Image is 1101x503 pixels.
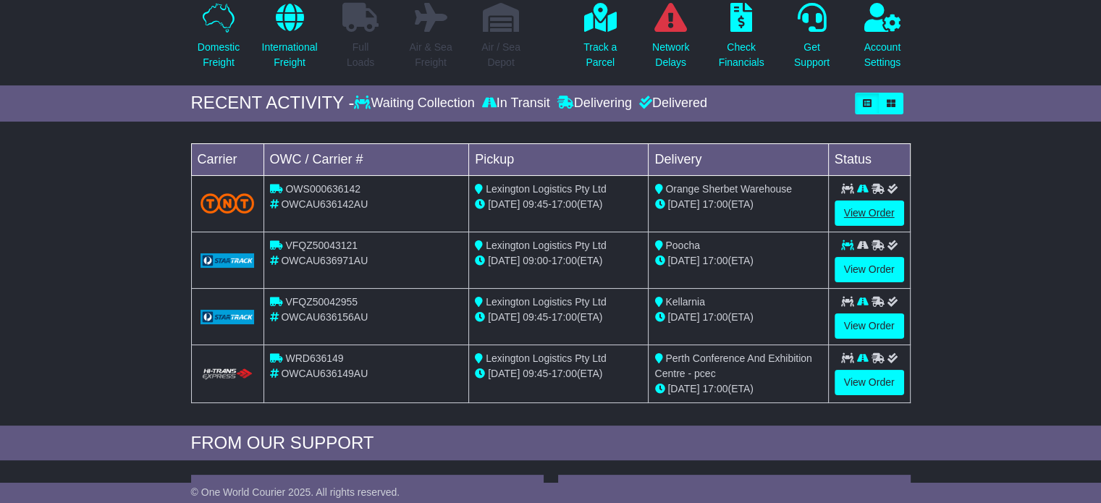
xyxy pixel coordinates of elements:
a: View Order [835,200,904,226]
div: Delivered [636,96,707,111]
div: FROM OUR SUPPORT [191,433,911,454]
img: TNT_Domestic.png [201,193,255,213]
p: Air / Sea Depot [481,40,520,70]
p: Air & Sea Freight [409,40,452,70]
div: (ETA) [654,310,822,325]
p: Check Financials [719,40,764,70]
span: [DATE] [488,198,520,210]
span: 17:00 [702,198,727,210]
img: HiTrans.png [201,368,255,381]
span: [DATE] [488,311,520,323]
div: Delivering [554,96,636,111]
a: GetSupport [793,2,830,78]
span: OWS000636142 [285,183,360,195]
div: (ETA) [654,381,822,397]
td: Status [828,143,910,175]
div: - (ETA) [475,310,642,325]
span: Poocha [665,240,699,251]
div: (ETA) [654,197,822,212]
span: VFQZ50042955 [285,296,358,308]
span: 09:45 [523,198,548,210]
p: Domestic Freight [198,40,240,70]
a: InternationalFreight [261,2,318,78]
span: OWCAU636971AU [281,255,368,266]
a: View Order [835,370,904,395]
span: Orange Sherbet Warehouse [665,183,792,195]
span: 17:00 [552,198,577,210]
span: Lexington Logistics Pty Ltd [486,296,607,308]
span: OWCAU636142AU [281,198,368,210]
a: View Order [835,313,904,339]
span: Lexington Logistics Pty Ltd [486,352,607,364]
div: Waiting Collection [354,96,478,111]
span: 17:00 [702,383,727,394]
span: © One World Courier 2025. All rights reserved. [191,486,400,498]
span: [DATE] [667,311,699,323]
a: NetworkDelays [651,2,690,78]
div: - (ETA) [475,253,642,269]
div: (ETA) [654,253,822,269]
span: Perth Conference And Exhibition Centre - pcec [654,352,811,379]
div: In Transit [478,96,554,111]
td: Delivery [649,143,828,175]
a: CheckFinancials [718,2,765,78]
img: GetCarrierServiceLogo [201,310,255,324]
td: OWC / Carrier # [263,143,469,175]
span: 17:00 [702,311,727,323]
td: Carrier [191,143,263,175]
a: AccountSettings [864,2,902,78]
p: Track a Parcel [583,40,617,70]
a: Track aParcel [583,2,617,78]
span: 17:00 [552,255,577,266]
span: 17:00 [702,255,727,266]
span: 09:00 [523,255,548,266]
a: View Order [835,257,904,282]
span: WRD636149 [285,352,343,364]
p: Get Support [794,40,830,70]
span: Lexington Logistics Pty Ltd [486,183,607,195]
span: OWCAU636149AU [281,368,368,379]
span: [DATE] [488,255,520,266]
div: - (ETA) [475,197,642,212]
img: GetCarrierServiceLogo [201,253,255,268]
span: [DATE] [667,383,699,394]
td: Pickup [469,143,649,175]
p: Account Settings [864,40,901,70]
div: - (ETA) [475,366,642,381]
span: 17:00 [552,311,577,323]
span: Lexington Logistics Pty Ltd [486,240,607,251]
span: VFQZ50043121 [285,240,358,251]
span: 09:45 [523,368,548,379]
span: 17:00 [552,368,577,379]
span: 09:45 [523,311,548,323]
span: OWCAU636156AU [281,311,368,323]
div: RECENT ACTIVITY - [191,93,355,114]
a: DomesticFreight [197,2,240,78]
p: Full Loads [342,40,379,70]
p: Network Delays [652,40,689,70]
span: [DATE] [488,368,520,379]
p: International Freight [261,40,317,70]
span: [DATE] [667,255,699,266]
span: Kellarnia [665,296,704,308]
span: [DATE] [667,198,699,210]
